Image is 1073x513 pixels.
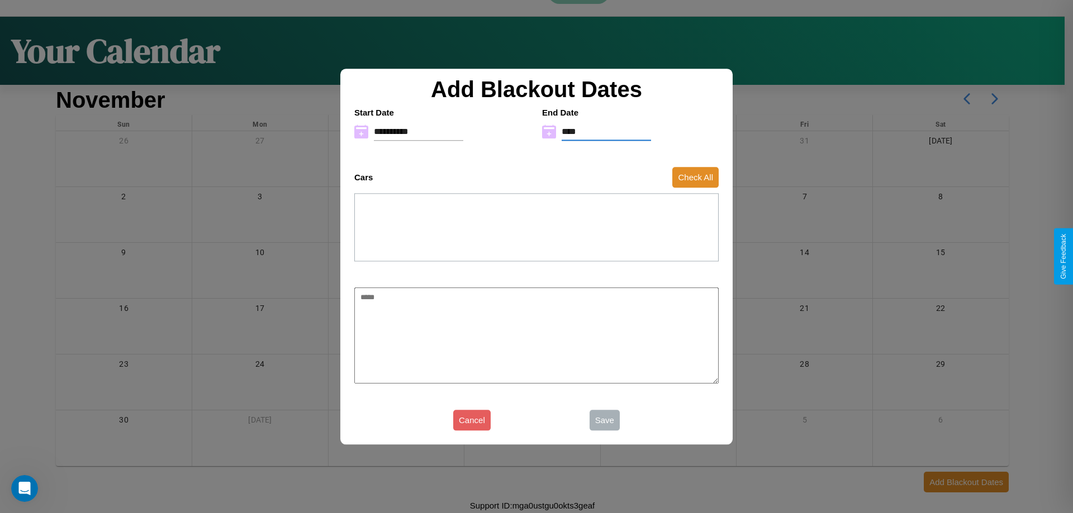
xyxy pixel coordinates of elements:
[453,410,491,430] button: Cancel
[349,77,724,102] h2: Add Blackout Dates
[672,167,719,188] button: Check All
[1060,234,1067,279] div: Give Feedback
[11,475,38,502] iframe: Intercom live chat
[590,410,620,430] button: Save
[354,172,373,182] h4: Cars
[542,108,719,117] h4: End Date
[354,108,531,117] h4: Start Date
